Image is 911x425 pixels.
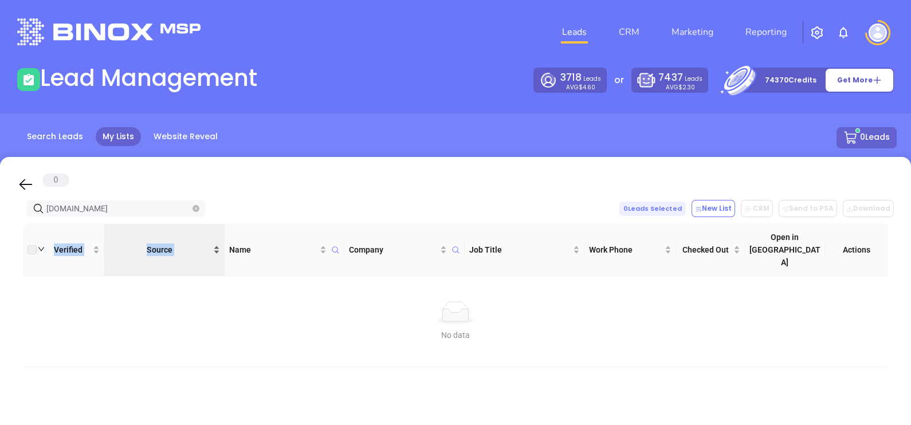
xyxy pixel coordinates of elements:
button: Get More [825,68,894,92]
span: 0 [42,174,69,187]
a: Website Reveal [147,127,225,146]
p: or [614,73,624,87]
span: Source [109,243,211,256]
th: Checked Out [676,224,745,276]
p: 74370 Credits [765,74,816,86]
th: Open in [GEOGRAPHIC_DATA] [745,224,825,276]
p: Leads [560,70,601,85]
span: Work Phone [589,243,662,256]
input: Search… [46,202,190,215]
div: No data [32,329,879,341]
a: CRM [614,21,644,44]
p: AVG [666,85,695,90]
button: Send to PSA [779,200,837,217]
span: $4.60 [579,83,595,92]
th: Job Title [465,224,584,276]
p: Leads [658,70,702,85]
img: user [869,23,887,42]
span: Company [349,243,437,256]
span: Verified [46,243,91,256]
button: New List [692,200,735,217]
img: logo [17,18,201,45]
button: close-circle [193,205,199,212]
button: CRM [741,200,773,217]
button: 0Leads [837,127,897,148]
th: Company [344,224,464,276]
span: 3718 [560,70,582,84]
a: Marketing [667,21,718,44]
span: 0 Leads Selected [619,202,686,216]
th: Verified [41,224,104,276]
a: My Lists [96,127,141,146]
span: Job Title [469,243,571,256]
span: Name [229,243,317,256]
a: Search Leads [20,127,90,146]
img: iconSetting [810,26,824,40]
span: down [38,246,45,253]
th: Source [104,224,225,276]
th: Actions [825,224,888,276]
a: Reporting [741,21,791,44]
th: Name [225,224,344,276]
p: AVG [566,85,595,90]
h1: Lead Management [40,64,257,92]
span: 7437 [658,70,682,84]
th: Work Phone [584,224,676,276]
span: Checked Out [681,243,731,256]
span: $2.30 [678,83,695,92]
a: Leads [557,21,591,44]
button: Download [843,200,894,217]
img: iconNotification [837,26,850,40]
